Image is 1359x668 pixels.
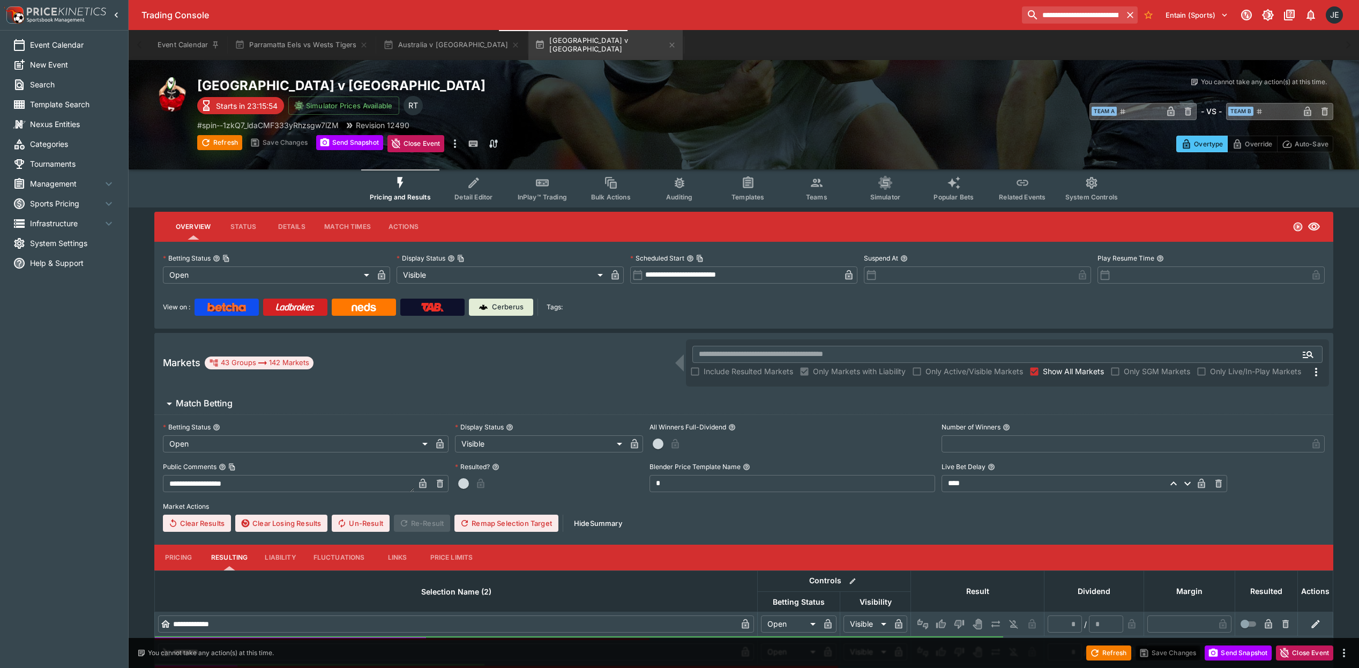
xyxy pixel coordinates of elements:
[934,193,974,201] span: Popular Bets
[630,254,684,263] p: Scheduled Start
[209,357,309,369] div: 43 Groups 142 Markets
[870,193,900,201] span: Simulator
[454,193,492,201] span: Detail Editor
[911,570,1044,612] th: Result
[397,254,445,263] p: Display Status
[30,118,115,130] span: Nexus Entities
[154,545,203,570] button: Pricing
[1205,645,1272,660] button: Send Snapshot
[148,648,274,658] p: You cannot take any action(s) at this time.
[288,97,399,115] button: Simulator Prices Available
[213,255,220,262] button: Betting StatusCopy To Clipboard
[163,357,200,369] h5: Markets
[479,303,488,311] img: Cerberus
[1237,5,1256,25] button: Connected to PK
[988,463,995,471] button: Live Bet Delay
[377,30,526,60] button: Australia v [GEOGRAPHIC_DATA]
[704,366,793,377] span: Include Resulted Markets
[213,424,220,431] button: Betting Status
[222,255,230,262] button: Copy To Clipboard
[1086,645,1131,660] button: Refresh
[528,30,683,60] button: [GEOGRAPHIC_DATA] v [GEOGRAPHIC_DATA]
[813,366,906,377] span: Only Markets with Liability
[1201,77,1327,87] p: You cannot take any action(s) at this time.
[163,254,211,263] p: Betting Status
[806,193,827,201] span: Teams
[1228,107,1253,116] span: Team B
[30,39,115,50] span: Event Calendar
[1005,615,1022,633] button: Eliminated In Play
[151,30,226,60] button: Event Calendar
[649,422,726,432] p: All Winners Full-Dividend
[1003,424,1010,431] button: Number of Winners
[1159,6,1235,24] button: Select Tenant
[316,135,383,150] button: Send Snapshot
[1280,5,1299,25] button: Documentation
[455,422,504,432] p: Display Status
[1140,6,1157,24] button: No Bookmarks
[163,266,373,284] div: Open
[163,515,231,532] button: Clear Results
[518,193,567,201] span: InPlay™ Trading
[447,255,455,262] button: Display StatusCopy To Clipboard
[228,463,236,471] button: Copy To Clipboard
[30,237,115,249] span: System Settings
[1293,221,1303,232] svg: Open
[1308,220,1320,233] svg: Visible
[925,366,1023,377] span: Only Active/Visible Markets
[1298,570,1333,612] th: Actions
[987,615,1004,633] button: Push
[394,515,450,532] span: Re-Result
[141,10,1018,21] div: Trading Console
[404,96,423,115] div: Richard Tatton
[731,193,764,201] span: Templates
[457,255,465,262] button: Copy To Clipboard
[1176,136,1228,152] button: Overtype
[332,515,389,532] button: Un-Result
[30,218,102,229] span: Infrastructure
[1201,106,1222,117] h6: - VS -
[1124,366,1190,377] span: Only SGM Markets
[846,574,860,588] button: Bulk edit
[492,463,499,471] button: Resulted?
[686,255,694,262] button: Scheduled StartCopy To Clipboard
[1245,138,1272,150] p: Override
[267,214,316,240] button: Details
[942,462,985,471] p: Live Bet Delay
[758,570,911,591] th: Controls
[591,193,631,201] span: Bulk Actions
[422,545,482,570] button: Price Limits
[163,422,211,432] p: Betting Status
[387,135,445,152] button: Close Event
[30,178,102,189] span: Management
[1176,136,1333,152] div: Start From
[379,214,428,240] button: Actions
[1295,138,1328,150] p: Auto-Save
[3,4,25,26] img: PriceKinetics Logo
[1044,570,1144,612] th: Dividend
[666,193,692,201] span: Auditing
[30,198,102,209] span: Sports Pricing
[914,615,931,633] button: Not Set
[999,193,1046,201] span: Related Events
[449,135,461,152] button: more
[469,299,533,316] a: Cerberus
[409,585,503,598] span: Selection Name (2)
[27,8,106,16] img: PriceKinetics
[356,120,409,131] p: Revision 12490
[1338,647,1350,659] button: more
[492,302,524,313] p: Cerberus
[900,255,908,262] button: Suspend At
[1258,5,1278,25] button: Toggle light/dark mode
[1043,366,1104,377] span: Show All Markets
[455,435,626,452] div: Visible
[743,463,750,471] button: Blender Price Template Name
[30,79,115,90] span: Search
[167,214,219,240] button: Overview
[27,18,85,23] img: Sportsbook Management
[370,193,431,201] span: Pricing and Results
[761,615,819,633] div: Open
[197,77,765,94] h2: Copy To Clipboard
[154,393,1333,414] button: Match Betting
